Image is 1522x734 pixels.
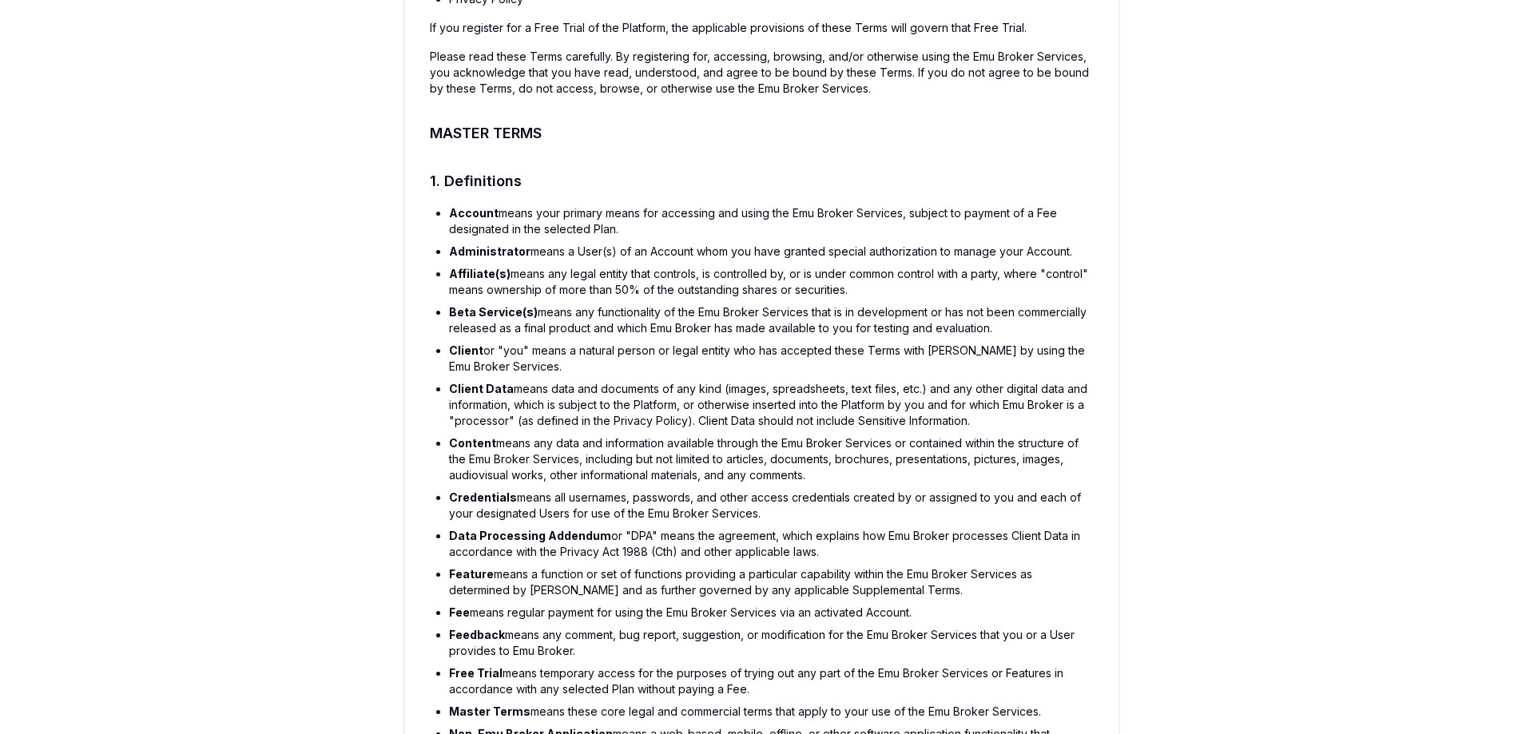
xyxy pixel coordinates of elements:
[449,205,1093,237] li: means your primary means for accessing and using the Emu Broker Services, subject to payment of a...
[449,244,531,258] strong: Administrator
[449,244,1093,260] li: means a User(s) of an Account whom you have granted special authorization to manage your Account.
[449,704,1093,720] li: means these core legal and commercial terms that apply to your use of the Emu Broker Services.
[449,304,1093,336] li: means any functionality of the Emu Broker Services that is in development or has not been commerc...
[449,267,511,280] strong: Affiliate(s)
[449,566,1093,598] li: means a function or set of functions providing a particular capability within the Emu Broker Serv...
[449,704,531,718] strong: Master Terms
[449,381,1093,429] li: means data and documents of any kind (images, spreadsheets, text files, etc.) and any other digit...
[449,528,1093,560] li: or "DPA" means the agreement, which explains how Emu Broker processes Client Data in accordance w...
[449,567,494,581] strong: Feature
[449,206,499,220] strong: Account
[449,666,503,680] strong: Free Trial
[430,20,1093,36] p: If you register for a Free Trial of the Platform, the applicable provisions of these Terms will g...
[449,628,505,641] strong: Feedback
[430,170,1093,192] h2: 1. Definitions
[449,382,514,395] strong: Client Data
[449,605,1093,621] li: means regular payment for using the Emu Broker Services via an activated Account.
[449,266,1093,298] li: means any legal entity that controls, is controlled by, or is under common control with a party, ...
[430,49,1093,97] p: Please read these Terms carefully. By registering for, accessing, browsing, and/or otherwise usin...
[449,305,538,319] strong: Beta Service(s)
[449,343,1093,375] li: or "you" means a natural person or legal entity who has accepted these Terms with [PERSON_NAME] b...
[430,122,1093,145] h2: MASTER TERMS
[449,665,1093,697] li: means temporary access for the purposes of trying out any part of the Emu Broker Services or Feat...
[449,490,517,504] strong: Credentials
[449,627,1093,659] li: means any comment, bug report, suggestion, or modification for the Emu Broker Services that you o...
[449,490,1093,522] li: means all usernames, passwords, and other access credentials created by or assigned to you and ea...
[449,435,1093,483] li: means any data and information available through the Emu Broker Services or contained within the ...
[449,605,470,619] strong: Fee
[449,343,483,357] strong: Client
[449,529,611,542] strong: Data Processing Addendum
[449,436,496,450] strong: Content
